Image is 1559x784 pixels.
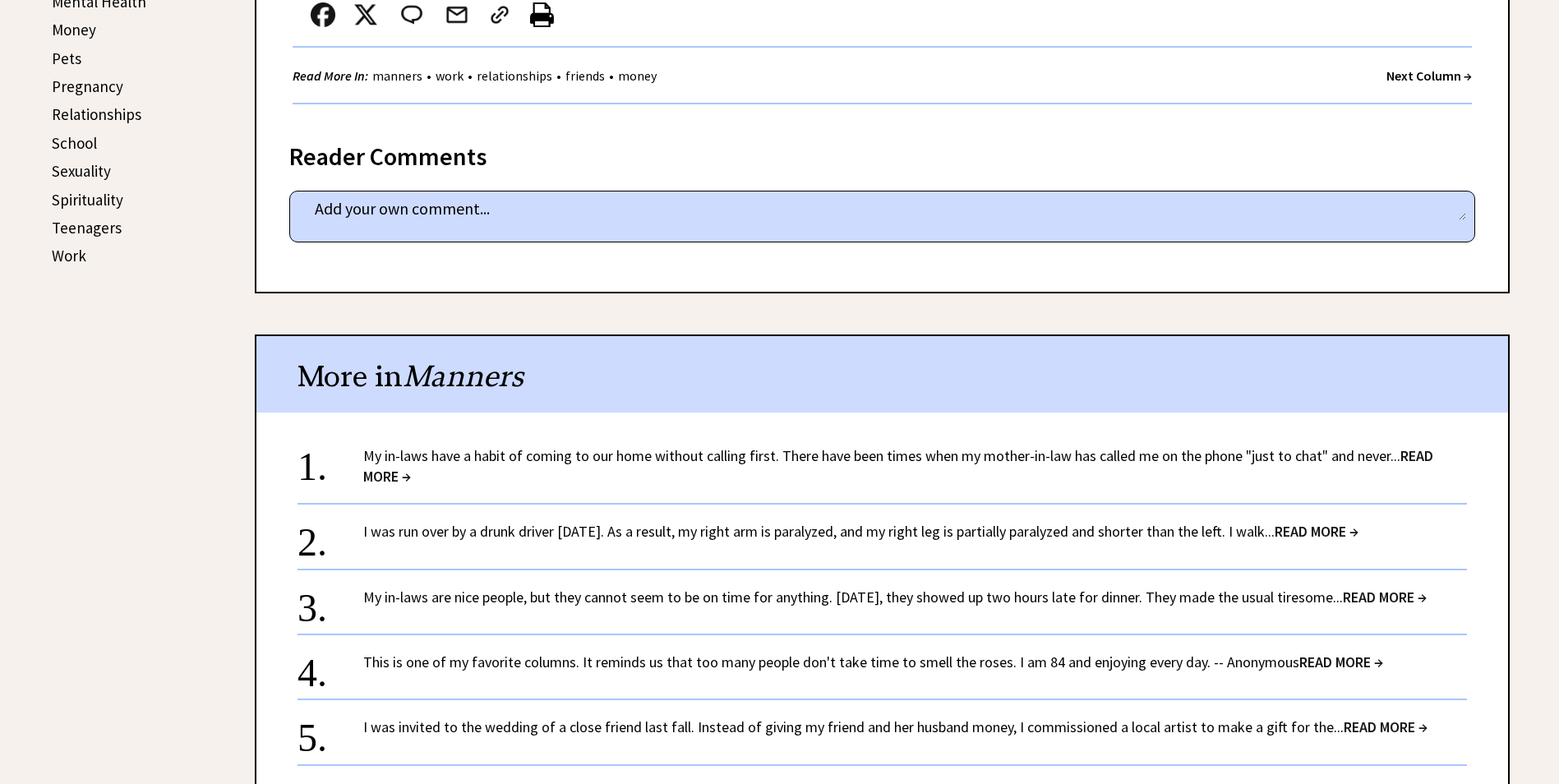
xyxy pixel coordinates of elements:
img: message_round%202.png [398,2,426,27]
a: My in-laws have a habit of coming to our home without calling first. There have been times when m... [363,446,1433,486]
a: School [52,133,97,153]
a: Spirituality [52,190,123,210]
div: 1. [298,445,363,476]
div: Reader Comments [289,139,1475,165]
a: My in-laws are nice people, but they cannot seem to be on time for anything. [DATE], they showed ... [363,588,1427,606]
img: link_02.png [487,2,512,27]
a: Sexuality [52,161,111,181]
a: Relationships [52,104,141,124]
a: friends [561,67,609,84]
img: x_small.png [353,2,378,27]
a: This is one of my favorite columns. It reminds us that too many people don't take time to smell t... [363,653,1383,671]
span: Manners [403,357,524,394]
a: Pregnancy [52,76,123,96]
div: 4. [298,652,363,682]
a: Money [52,20,96,39]
a: Next Column → [1386,67,1472,84]
div: 2. [298,521,363,551]
span: READ MORE → [1275,522,1358,541]
div: 3. [298,587,363,617]
strong: Read More In: [293,67,368,84]
a: money [614,67,661,84]
span: READ MORE → [1299,653,1383,671]
div: More in [256,336,1508,413]
span: READ MORE → [1343,588,1427,606]
img: facebook.png [311,2,335,27]
img: printer%20icon.png [530,2,554,27]
img: mail.png [445,2,469,27]
a: relationships [473,67,556,84]
a: Teenagers [52,218,122,238]
a: I was run over by a drunk driver [DATE]. As a result, my right arm is paralyzed, and my right leg... [363,522,1358,541]
div: • • • • [293,66,661,86]
a: manners [368,67,427,84]
span: READ MORE → [363,446,1433,486]
a: I was invited to the wedding of a close friend last fall. Instead of giving my friend and her hus... [363,717,1428,736]
span: READ MORE → [1344,717,1428,736]
a: Work [52,246,86,265]
a: work [431,67,468,84]
a: Pets [52,48,81,68]
div: 5. [298,717,363,747]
